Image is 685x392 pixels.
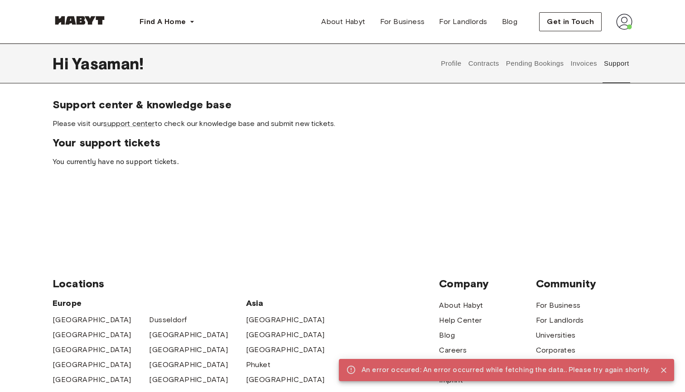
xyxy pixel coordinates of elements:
[616,14,632,30] img: avatar
[72,54,144,73] span: Yasaman !
[149,329,228,340] a: [GEOGRAPHIC_DATA]
[246,329,325,340] a: [GEOGRAPHIC_DATA]
[321,16,365,27] span: About Habyt
[149,315,187,325] a: Dusseldorf
[149,374,228,385] a: [GEOGRAPHIC_DATA]
[53,98,632,111] span: Support center & knowledge base
[536,315,584,326] a: For Landlords
[246,315,325,325] a: [GEOGRAPHIC_DATA]
[53,16,107,25] img: Habyt
[539,12,602,31] button: Get in Touch
[536,330,576,341] a: Universities
[439,277,535,290] span: Company
[246,374,325,385] a: [GEOGRAPHIC_DATA]
[246,298,342,309] span: Asia
[53,359,131,370] a: [GEOGRAPHIC_DATA]
[467,44,500,83] button: Contracts
[53,54,72,73] span: Hi
[149,344,228,355] a: [GEOGRAPHIC_DATA]
[536,277,632,290] span: Community
[505,44,565,83] button: Pending Bookings
[432,13,494,31] a: For Landlords
[53,315,131,325] a: [GEOGRAPHIC_DATA]
[53,277,439,290] span: Locations
[439,16,487,27] span: For Landlords
[380,16,425,27] span: For Business
[439,315,482,326] a: Help Center
[502,16,518,27] span: Blog
[438,44,632,83] div: user profile tabs
[149,359,228,370] a: [GEOGRAPHIC_DATA]
[246,344,325,355] a: [GEOGRAPHIC_DATA]
[569,44,598,83] button: Invoices
[495,13,525,31] a: Blog
[53,136,632,150] span: Your support tickets
[53,329,131,340] a: [GEOGRAPHIC_DATA]
[373,13,432,31] a: For Business
[439,345,467,356] a: Careers
[603,44,630,83] button: Support
[103,119,154,128] a: support center
[53,298,246,309] span: Europe
[53,374,131,385] a: [GEOGRAPHIC_DATA]
[657,363,671,377] button: Close
[246,359,270,370] a: Phuket
[439,300,483,311] a: About Habyt
[314,13,372,31] a: About Habyt
[53,119,632,129] span: Please visit our to check our knowledge base and submit new tickets.
[53,157,632,168] p: You currently have no support tickets.
[536,345,576,356] a: Corporates
[547,16,594,27] span: Get in Touch
[362,362,650,378] div: An error occured: An error occurred while fetching the data.. Please try again shortly.
[439,330,455,341] a: Blog
[440,44,463,83] button: Profile
[536,300,581,311] a: For Business
[140,16,186,27] span: Find A Home
[132,13,202,31] button: Find A Home
[53,344,131,355] a: [GEOGRAPHIC_DATA]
